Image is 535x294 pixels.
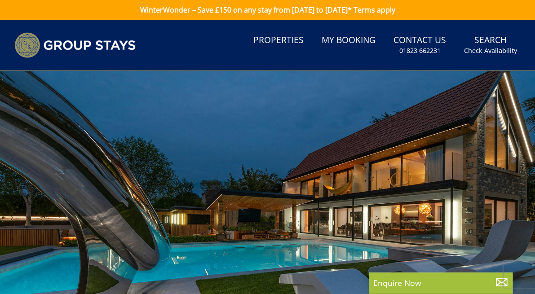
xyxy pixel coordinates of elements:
[390,31,450,60] a: Contact Us01823 662231
[318,31,379,51] a: My Booking
[373,277,508,289] p: Enquire Now
[460,31,521,60] a: SearchCheck Availability
[250,31,307,51] a: Properties
[14,32,136,58] img: Group Stays
[464,46,517,55] small: Check Availability
[399,46,441,55] small: 01823 662231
